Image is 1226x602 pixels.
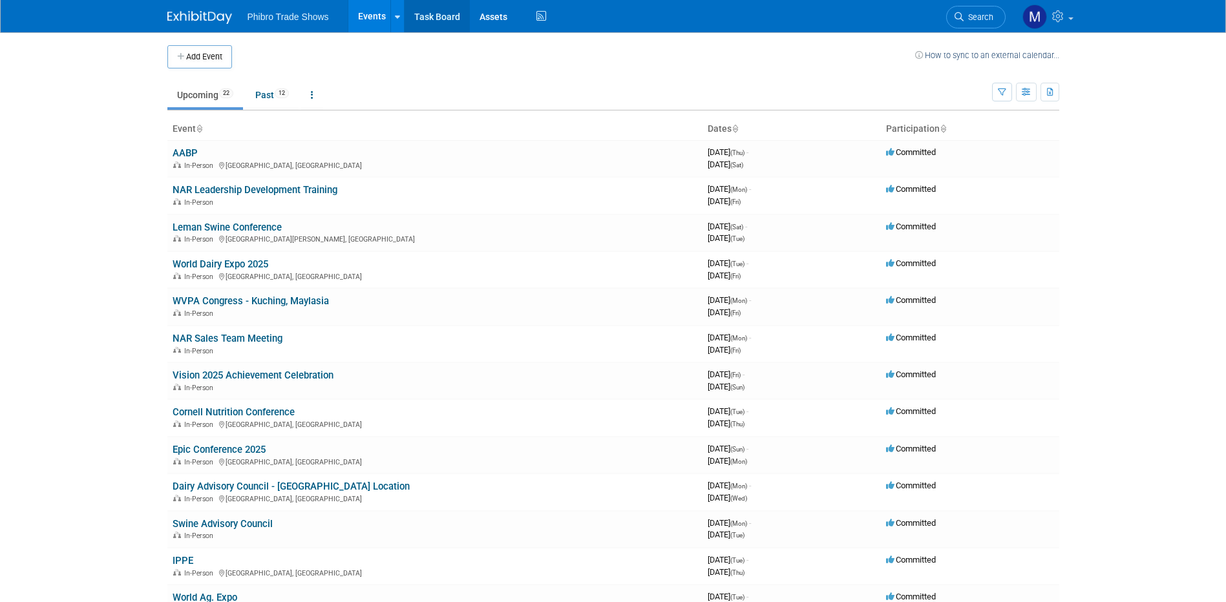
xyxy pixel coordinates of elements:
img: In-Person Event [173,273,181,279]
span: [DATE] [708,147,748,157]
span: (Tue) [730,557,745,564]
a: World Dairy Expo 2025 [173,258,268,270]
div: [GEOGRAPHIC_DATA], [GEOGRAPHIC_DATA] [173,493,697,503]
img: ExhibitDay [167,11,232,24]
span: [DATE] [708,295,751,305]
span: [DATE] [708,444,748,453]
span: In-Person [184,495,217,503]
th: Participation [881,118,1059,140]
img: In-Person Event [173,384,181,390]
span: (Fri) [730,198,741,205]
span: [DATE] [708,307,741,317]
span: [DATE] [708,518,751,528]
a: Leman Swine Conference [173,222,282,233]
span: Search [964,12,993,22]
span: (Mon) [730,335,747,342]
span: Committed [886,444,936,453]
a: Swine Advisory Council [173,518,273,530]
span: In-Person [184,532,217,540]
span: In-Person [184,273,217,281]
span: Committed [886,147,936,157]
a: Upcoming22 [167,83,243,107]
span: 12 [275,88,289,98]
span: Committed [886,295,936,305]
span: In-Person [184,198,217,207]
span: - [745,222,747,231]
a: Cornell Nutrition Conference [173,406,295,418]
th: Dates [703,118,881,140]
span: - [749,518,751,528]
span: (Thu) [730,569,745,576]
span: [DATE] [708,345,741,355]
span: [DATE] [708,184,751,194]
span: [DATE] [708,258,748,268]
span: [DATE] [708,196,741,206]
span: (Mon) [730,297,747,304]
span: - [746,258,748,268]
span: (Mon) [730,483,747,490]
div: [GEOGRAPHIC_DATA], [GEOGRAPHIC_DATA] [173,419,697,429]
img: Michelle Watts [1022,5,1047,29]
span: (Tue) [730,532,745,539]
span: [DATE] [708,333,751,342]
span: [DATE] [708,530,745,539]
img: In-Person Event [173,198,181,205]
span: (Thu) [730,420,745,428]
span: (Sun) [730,384,745,391]
span: (Fri) [730,309,741,317]
img: In-Person Event [173,161,181,168]
span: In-Person [184,458,217,466]
span: [DATE] [708,419,745,428]
a: Past12 [246,83,299,107]
div: [GEOGRAPHIC_DATA][PERSON_NAME], [GEOGRAPHIC_DATA] [173,233,697,244]
a: Search [946,6,1006,28]
span: Committed [886,518,936,528]
span: (Tue) [730,235,745,242]
span: [DATE] [708,233,745,243]
a: Sort by Event Name [196,123,202,134]
span: In-Person [184,420,217,429]
span: - [746,147,748,157]
a: Epic Conference 2025 [173,444,266,455]
span: Committed [886,333,936,342]
a: NAR Sales Team Meeting [173,333,282,344]
span: - [749,295,751,305]
span: [DATE] [708,456,747,466]
a: IPPE [173,555,193,566]
span: (Fri) [730,371,741,379]
span: [DATE] [708,222,747,231]
div: [GEOGRAPHIC_DATA], [GEOGRAPHIC_DATA] [173,160,697,170]
span: Committed [886,369,936,379]
th: Event [167,118,703,140]
a: AABP [173,147,198,159]
span: (Sat) [730,161,743,169]
div: [GEOGRAPHIC_DATA], [GEOGRAPHIC_DATA] [173,567,697,577]
button: Add Event [167,45,232,68]
span: In-Person [184,384,217,392]
span: [DATE] [708,567,745,577]
span: (Tue) [730,260,745,267]
span: (Mon) [730,186,747,193]
span: Committed [886,592,936,601]
span: - [749,481,751,490]
span: Committed [886,258,936,268]
span: In-Person [184,235,217,244]
span: In-Person [184,161,217,170]
a: How to sync to an external calendar... [915,50,1059,60]
img: In-Person Event [173,458,181,464]
img: In-Person Event [173,309,181,316]
img: In-Person Event [173,532,181,538]
span: (Fri) [730,347,741,354]
img: In-Person Event [173,569,181,576]
div: [GEOGRAPHIC_DATA], [GEOGRAPHIC_DATA] [173,271,697,281]
span: (Wed) [730,495,747,502]
span: In-Person [184,309,217,318]
span: (Mon) [730,458,747,465]
img: In-Person Event [173,495,181,501]
span: - [749,333,751,342]
a: Sort by Start Date [732,123,738,134]
span: (Sat) [730,223,743,231]
a: Vision 2025 Achievement Celebration [173,369,333,381]
span: In-Person [184,347,217,355]
a: WVPA Congress - Kuching, Maylasia [173,295,329,307]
